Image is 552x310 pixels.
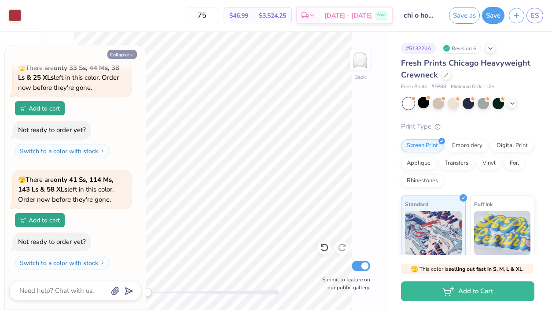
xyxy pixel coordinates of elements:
[441,43,481,54] div: Revision 6
[15,213,65,227] button: Add to cart
[18,63,119,92] span: There are left in this color. Order now before they're gone.
[185,7,219,23] input: – –
[143,288,152,297] div: Accessibility label
[474,211,531,255] img: Puff Ink
[477,157,501,170] div: Vinyl
[405,211,462,255] img: Standard
[18,63,119,82] strong: only 33 Ss, 44 Ms, 38 Ls & 25 XLs
[18,237,86,246] div: Not ready to order yet?
[15,256,110,270] button: Switch to a color with stock
[411,265,418,273] span: 🫣
[401,157,436,170] div: Applique
[401,174,444,188] div: Rhinestones
[229,11,248,20] span: $46.99
[20,106,26,111] img: Add to cart
[377,12,386,18] span: Free
[100,260,105,266] img: Switch to a color with stock
[526,8,543,23] a: ES
[401,122,534,132] div: Print Type
[324,11,372,20] span: [DATE] - [DATE]
[18,176,26,184] span: 🫣
[405,199,428,209] span: Standard
[401,58,530,80] span: Fresh Prints Chicago Heavyweight Crewneck
[107,50,137,59] button: Collapse
[317,276,370,292] label: Submit to feature on our public gallery.
[401,83,427,91] span: Fresh Prints
[18,64,26,72] span: 🫣
[100,148,105,154] img: Switch to a color with stock
[504,157,525,170] div: Foil
[491,139,534,152] div: Digital Print
[259,11,286,20] span: $3,524.25
[18,125,86,134] div: Not ready to order yet?
[15,101,65,115] button: Add to cart
[18,175,114,204] span: There are left in this color. Order now before they're gone.
[401,43,436,54] div: # 513220A
[451,83,495,91] span: Minimum Order: 12 +
[449,7,480,24] button: Save as
[439,157,474,170] div: Transfers
[401,139,444,152] div: Screen Print
[397,7,440,24] input: Untitled Design
[354,73,366,81] div: Back
[449,266,523,273] strong: selling out fast in S, M, L & XL
[351,51,369,69] img: Back
[401,281,534,301] button: Add to Cart
[446,139,488,152] div: Embroidery
[20,218,26,223] img: Add to cart
[15,144,110,158] button: Switch to a color with stock
[474,199,493,209] span: Puff Ink
[431,83,446,91] span: # FP88
[482,7,504,24] button: Save
[18,175,114,194] strong: only 41 Ss, 114 Ms, 143 Ls & 58 XLs
[411,265,524,273] span: This color is .
[531,11,539,21] span: ES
